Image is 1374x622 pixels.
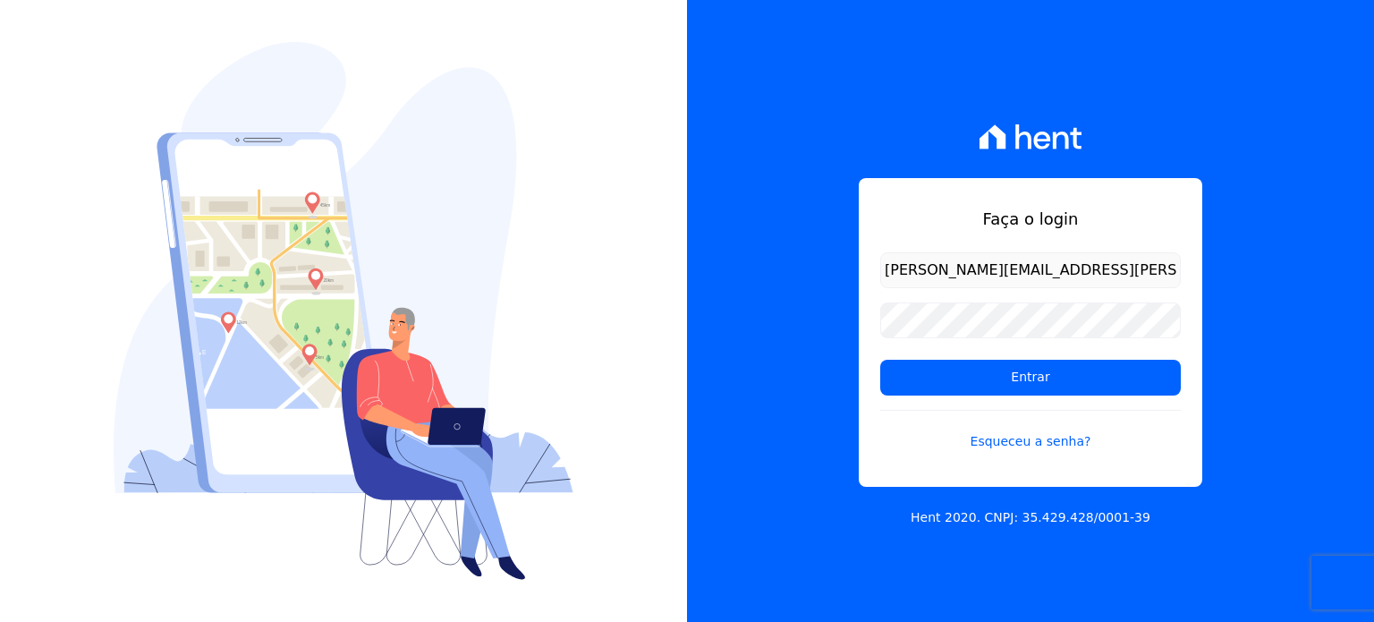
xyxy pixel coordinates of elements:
input: Email [880,252,1181,288]
a: Esqueceu a senha? [880,410,1181,451]
img: Login [114,42,573,580]
h1: Faça o login [880,207,1181,231]
input: Entrar [880,360,1181,396]
p: Hent 2020. CNPJ: 35.429.428/0001-39 [911,508,1150,527]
